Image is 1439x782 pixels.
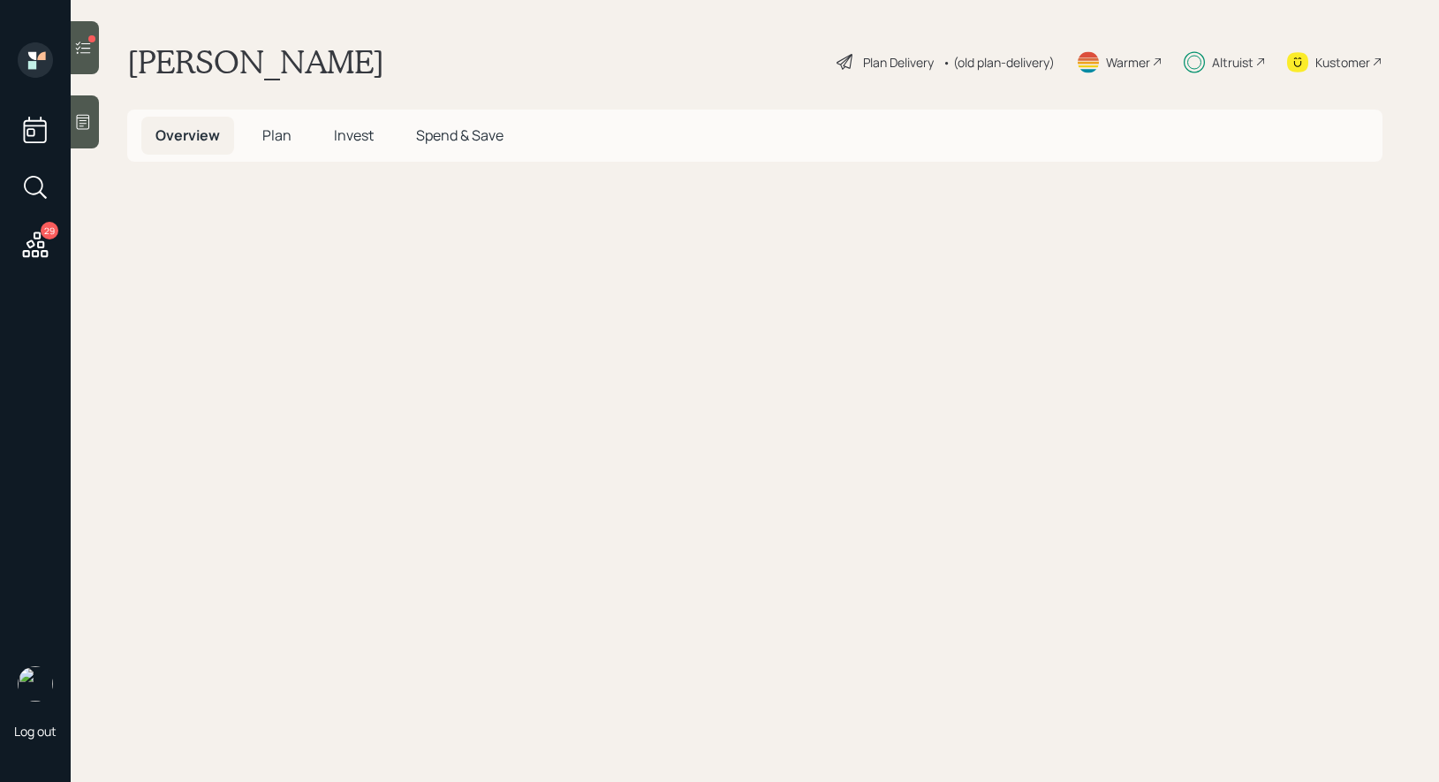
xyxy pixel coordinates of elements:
[262,125,292,145] span: Plan
[1315,53,1370,72] div: Kustomer
[127,42,384,81] h1: [PERSON_NAME]
[1212,53,1253,72] div: Altruist
[14,723,57,740] div: Log out
[863,53,934,72] div: Plan Delivery
[18,666,53,702] img: treva-nostdahl-headshot.png
[943,53,1055,72] div: • (old plan-delivery)
[1106,53,1150,72] div: Warmer
[416,125,504,145] span: Spend & Save
[334,125,374,145] span: Invest
[41,222,58,239] div: 29
[155,125,220,145] span: Overview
